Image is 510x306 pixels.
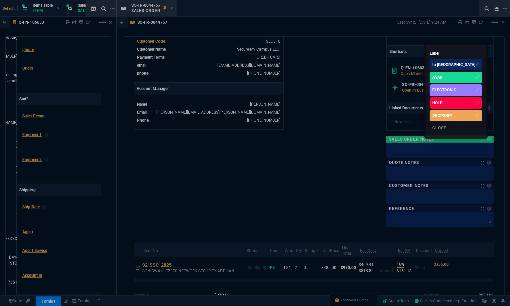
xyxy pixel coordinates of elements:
[432,74,443,80] div: ASAP
[432,113,452,119] div: DROPSHIP
[430,123,482,133] div: Close
[432,87,456,93] div: ELECTRONIC
[432,100,443,106] div: HOLD
[430,49,482,58] p: Label
[432,62,475,68] div: In [GEOGRAPHIC_DATA]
